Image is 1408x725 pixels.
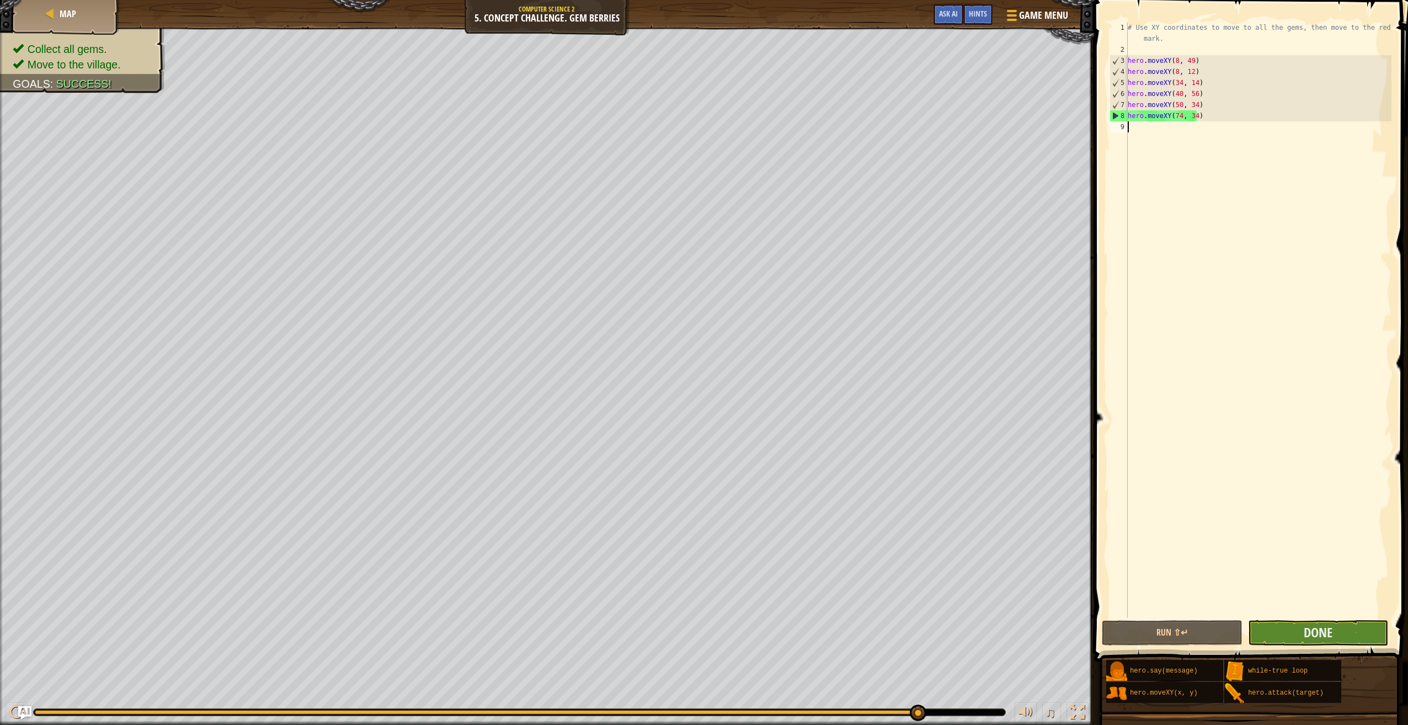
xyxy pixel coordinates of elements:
[1015,702,1037,725] button: Adjust volume
[50,78,56,90] span: :
[939,8,958,19] span: Ask AI
[56,8,76,20] a: Map
[13,78,50,90] span: Goals
[1224,661,1245,682] img: portrait.png
[1130,667,1197,675] span: hero.say(message)
[1110,66,1128,77] div: 4
[1110,44,1128,55] div: 2
[6,702,28,725] button: Ctrl + P: Play
[1106,661,1127,682] img: portrait.png
[1304,623,1332,641] span: Done
[1102,620,1242,646] button: Run ⇧↵
[1248,667,1308,675] span: while-true loop
[1110,110,1128,121] div: 8
[60,8,76,20] span: Map
[1248,620,1388,646] button: Done
[1106,683,1127,704] img: portrait.png
[969,8,987,19] span: Hints
[1042,702,1061,725] button: ♫
[1019,8,1068,23] span: Game Menu
[1110,55,1128,66] div: 3
[934,4,963,25] button: Ask AI
[1110,77,1128,88] div: 5
[998,4,1075,30] button: Game Menu
[13,57,153,72] li: Move to the village.
[1044,704,1055,721] span: ♫
[1110,22,1128,44] div: 1
[18,706,31,719] button: Ask AI
[1066,702,1089,725] button: Toggle fullscreen
[28,58,121,71] span: Move to the village.
[1130,689,1197,697] span: hero.moveXY(x, y)
[28,43,107,55] span: Collect all gems.
[13,41,153,57] li: Collect all gems.
[1248,689,1324,697] span: hero.attack(target)
[1224,683,1245,704] img: portrait.png
[56,78,111,90] span: Success!
[1110,99,1128,110] div: 7
[1110,121,1128,132] div: 9
[1110,88,1128,99] div: 6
